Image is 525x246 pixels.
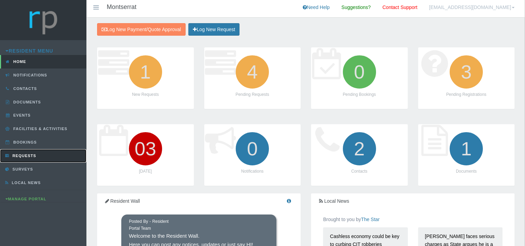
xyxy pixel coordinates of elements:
[447,53,486,91] i: 3
[311,47,408,109] a: 0 Pending Bookings
[323,216,503,224] p: Brought to you by
[104,168,187,175] p: [DATE]
[12,100,41,104] span: Documents
[425,91,508,98] p: Pending Registrations
[107,4,137,11] h4: Montserrat
[418,47,515,109] a: 3 Pending Registrations
[211,168,294,175] p: Notifications
[418,124,515,185] a: 1 Documents
[97,23,186,36] a: Log New Payment/Quote Approval
[211,91,294,98] p: Pending Requests
[12,127,67,131] span: Facilities & Activities
[188,23,240,36] a: Log New Request
[204,47,301,109] a: 4 Pending Requests
[12,140,37,144] span: Bookings
[340,129,379,168] i: 2
[6,48,53,54] a: Resident Menu
[447,129,486,168] i: 1
[425,168,508,175] p: Documents
[311,124,408,185] a: 2 Contacts
[204,124,301,185] a: 0 Notifications
[361,217,380,222] a: The Star
[318,91,401,98] p: Pending Bookings
[10,181,41,185] span: Local News
[104,199,294,204] h5: Resident Wall
[12,60,26,64] span: Home
[11,154,36,158] span: Requests
[97,47,194,109] a: 1 New Requests
[340,53,379,91] i: 0
[6,197,46,201] a: Manage Portal
[126,129,165,168] i: 03
[126,53,165,91] i: 1
[318,199,508,204] h5: Local News
[129,218,169,232] div: Posted By - Resident Portal Team
[12,86,37,91] span: Contacts
[11,167,33,171] span: Surveys
[12,113,31,117] span: Events
[233,53,272,91] i: 4
[318,168,401,175] p: Contacts
[104,91,187,98] p: New Requests
[233,129,272,168] i: 0
[12,73,47,77] span: Notifications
